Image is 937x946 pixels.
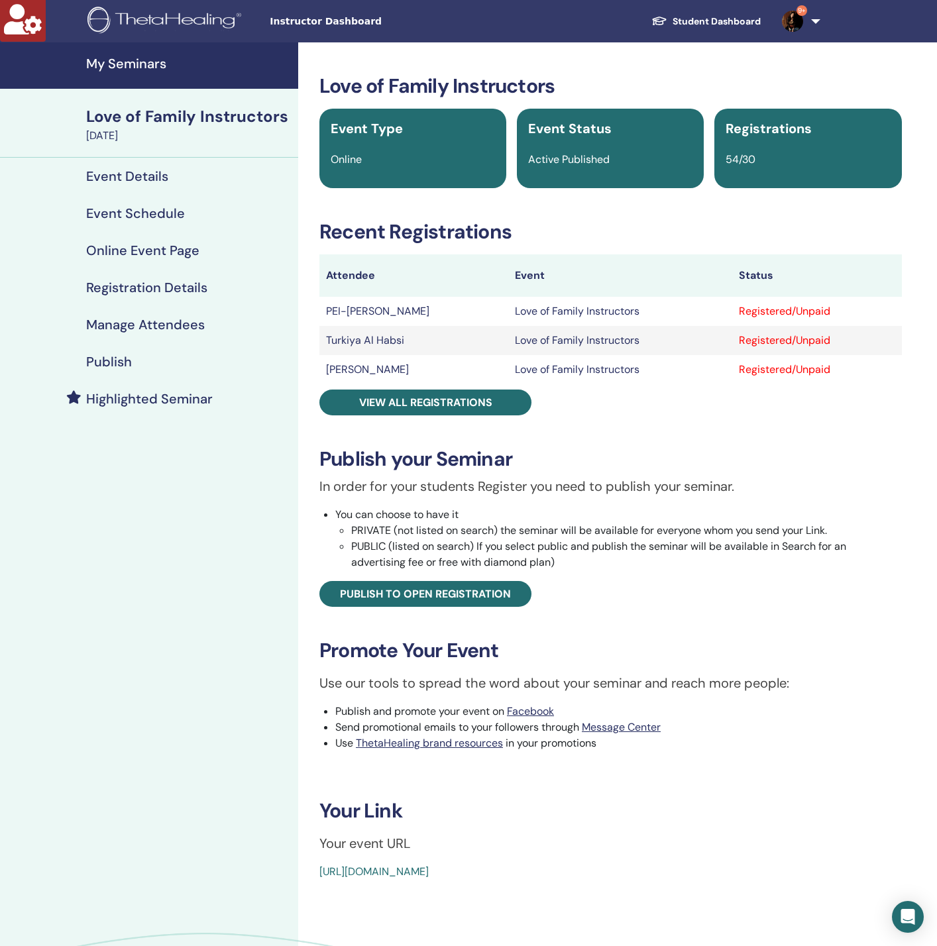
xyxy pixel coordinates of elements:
[86,242,199,258] h4: Online Event Page
[651,15,667,26] img: graduation-cap-white.svg
[508,326,732,355] td: Love of Family Instructors
[87,7,246,36] img: logo.png
[528,120,612,137] span: Event Status
[732,254,902,297] th: Status
[892,901,924,933] div: Open Intercom Messenger
[319,799,902,823] h3: Your Link
[319,447,902,471] h3: Publish your Seminar
[319,74,902,98] h3: Love of Family Instructors
[319,673,902,693] p: Use our tools to spread the word about your seminar and reach more people:
[86,56,290,72] h4: My Seminars
[319,297,508,326] td: PEI-[PERSON_NAME]
[319,326,508,355] td: Turkiya Al Habsi
[641,9,771,34] a: Student Dashboard
[319,581,531,607] a: Publish to open registration
[331,152,362,166] span: Online
[508,297,732,326] td: Love of Family Instructors
[319,355,508,384] td: [PERSON_NAME]
[739,333,895,348] div: Registered/Unpaid
[726,152,755,166] span: 54/30
[356,736,503,750] a: ThetaHealing brand resources
[726,120,812,137] span: Registrations
[335,507,902,570] li: You can choose to have it
[351,539,902,570] li: PUBLIC (listed on search) If you select public and publish the seminar will be available in Searc...
[78,105,298,144] a: Love of Family Instructors[DATE]
[86,280,207,295] h4: Registration Details
[335,719,902,735] li: Send promotional emails to your followers through
[782,11,803,32] img: default.jpg
[319,390,531,415] a: View all registrations
[86,128,290,144] div: [DATE]
[508,355,732,384] td: Love of Family Instructors
[86,391,213,407] h4: Highlighted Seminar
[528,152,610,166] span: Active Published
[340,587,511,601] span: Publish to open registration
[86,354,132,370] h4: Publish
[739,362,895,378] div: Registered/Unpaid
[582,720,661,734] a: Message Center
[319,865,429,878] a: [URL][DOMAIN_NAME]
[359,395,492,409] span: View all registrations
[319,639,902,662] h3: Promote Your Event
[508,254,732,297] th: Event
[335,704,902,719] li: Publish and promote your event on
[797,5,807,16] span: 9+
[86,105,290,128] div: Love of Family Instructors
[507,704,554,718] a: Facebook
[86,168,168,184] h4: Event Details
[86,317,205,333] h4: Manage Attendees
[739,303,895,319] div: Registered/Unpaid
[319,476,902,496] p: In order for your students Register you need to publish your seminar.
[319,220,902,244] h3: Recent Registrations
[351,523,902,539] li: PRIVATE (not listed on search) the seminar will be available for everyone whom you send your Link.
[270,15,468,28] span: Instructor Dashboard
[86,205,185,221] h4: Event Schedule
[319,254,508,297] th: Attendee
[331,120,403,137] span: Event Type
[319,833,902,853] p: Your event URL
[335,735,902,751] li: Use in your promotions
